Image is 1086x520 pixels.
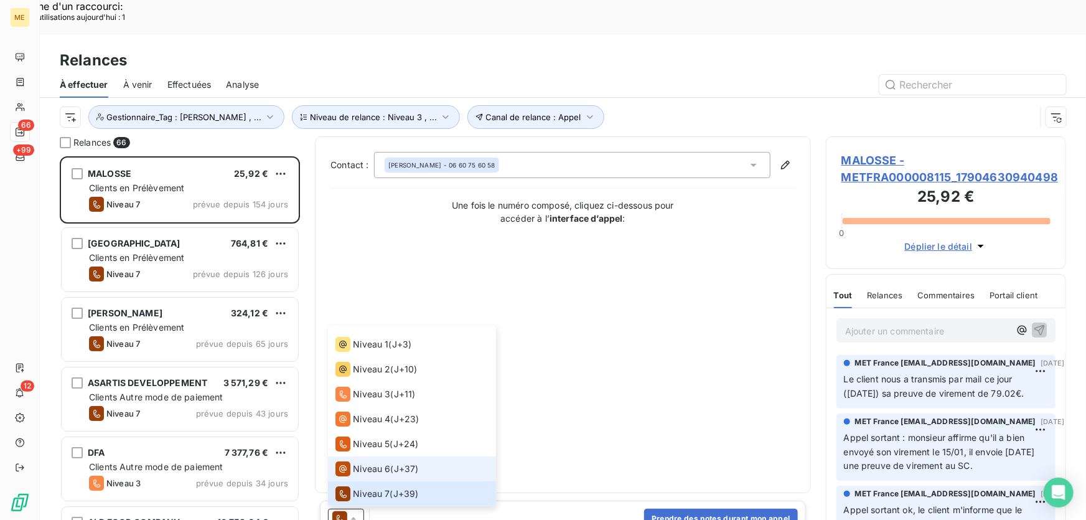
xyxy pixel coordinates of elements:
span: 66 [18,120,34,131]
span: Niveau 4 [353,413,390,425]
span: Effectuées [167,78,212,91]
p: Une fois le numéro composé, cliquez ci-dessous pour accéder à l’ : [439,199,688,225]
span: Canal de relance : Appel [486,112,581,122]
span: Commentaires [918,290,975,300]
span: MALOSSE - METFRA000008115_17904630940498 [841,152,1051,186]
span: MET France [EMAIL_ADDRESS][DOMAIN_NAME] [855,357,1036,369]
span: MET France [EMAIL_ADDRESS][DOMAIN_NAME] [855,488,1036,499]
span: 324,12 € [231,308,268,318]
span: Niveau 7 [353,488,390,500]
span: 7 377,76 € [225,447,269,458]
span: 25,92 € [234,168,268,179]
span: prévue depuis 43 jours [196,409,288,418]
span: prévue depuis 154 jours [193,199,288,209]
span: +99 [13,144,34,156]
strong: interface d’appel [550,213,623,224]
span: MET France [EMAIL_ADDRESS][DOMAIN_NAME] [855,416,1036,427]
span: À venir [123,78,152,91]
span: J+10 ) [394,363,418,376]
span: MALOSSE [88,168,131,179]
div: ( [335,337,411,352]
span: Portail client [990,290,1037,300]
span: Clients en Prélèvement [89,252,184,263]
span: Niveau 3 [106,478,141,488]
div: ( [335,486,418,501]
span: Niveau 1 [353,338,388,351]
button: Canal de relance : Appel [467,105,604,129]
span: Appel sortant : monsieur affirme qu'il a bien envoyé son virement le 15/01, il envoie [DATE] une ... [844,432,1037,471]
span: Niveau de relance : Niveau 3 , ... [310,112,437,122]
span: Niveau 7 [106,339,140,349]
span: DFA [88,447,105,458]
span: [PERSON_NAME] [88,308,162,318]
span: Niveau 2 [353,363,390,376]
div: - 06 60 75 60 58 [388,161,495,169]
h3: Relances [60,49,127,72]
span: Niveau 5 [353,438,390,450]
span: Relances [867,290,902,300]
span: Le client nous a transmis par mail ce jour ([DATE]) sa preuve de virement de 79.02€. [844,374,1024,399]
div: Open Intercom Messenger [1044,478,1074,508]
button: Niveau de relance : Niveau 3 , ... [292,105,460,129]
div: ( [335,437,418,451]
span: Niveau 6 [353,463,390,475]
div: ( [335,412,419,427]
span: J+11 ) [394,388,416,400]
span: J+24 ) [393,438,419,450]
span: Niveau 3 [353,388,390,400]
span: À effectuer [60,78,108,91]
span: J+23 ) [394,413,419,425]
span: J+37 ) [394,463,419,475]
span: 3 571,29 € [223,377,269,388]
span: Niveau 7 [106,269,140,279]
a: +99 [10,147,29,167]
span: Clients en Prélèvement [89,322,184,333]
span: Tout [834,290,853,300]
span: prévue depuis 34 jours [196,478,288,488]
span: Clients en Prélèvement [89,182,184,193]
h3: 25,92 € [841,186,1051,210]
span: [DATE] 12:41 [1041,418,1084,425]
span: Déplier le détail [905,240,973,253]
span: Clients Autre mode de paiement [89,461,223,472]
img: Logo LeanPay [10,493,30,513]
span: 764,81 € [231,238,268,248]
button: Gestionnaire_Tag : [PERSON_NAME] , ... [88,105,284,129]
div: ( [335,362,417,377]
span: Relances [73,136,111,149]
div: ( [335,461,418,476]
span: ASARTIS DEVELOPPEMENT [88,377,207,388]
span: Niveau 7 [106,409,140,418]
span: Analyse [226,78,259,91]
span: J+3 ) [392,338,412,351]
span: J+39 ) [393,488,419,500]
span: 12 [21,381,34,392]
div: ( [335,387,415,402]
span: Niveau 7 [106,199,140,209]
span: prévue depuis 126 jours [193,269,288,279]
input: Rechercher [879,75,1066,95]
span: prévue depuis 65 jours [196,339,288,349]
span: [DATE] 14:21 [1041,359,1084,367]
a: 66 [10,122,29,142]
span: [PERSON_NAME] [388,161,441,169]
span: [GEOGRAPHIC_DATA] [88,238,180,248]
span: Clients Autre mode de paiement [89,392,223,402]
span: [DATE] 12:20 [1041,490,1085,498]
span: 66 [113,137,129,148]
button: Déplier le détail [901,239,991,253]
span: 0 [840,228,845,238]
span: Gestionnaire_Tag : [PERSON_NAME] , ... [106,112,261,122]
label: Contact : [330,159,374,171]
